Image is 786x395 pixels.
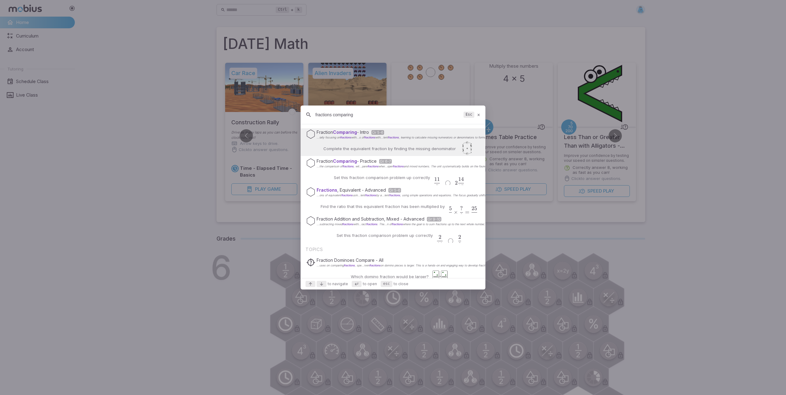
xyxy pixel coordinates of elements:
span: fractions [342,165,354,168]
span: Gr 6-7 [379,159,392,164]
span: Gr 5-6 [388,188,401,193]
span: Fraction [317,130,357,135]
span: with...lent [375,136,399,139]
text: = [466,146,468,150]
span: wher...oper [379,165,404,168]
span: fractions [365,194,376,197]
span: 3 [458,241,461,248]
span: 2 [458,234,461,240]
p: - Practice [317,158,763,164]
span: 15 [458,183,464,190]
div: Suggestions [301,125,485,278]
span: ◯ [448,237,453,244]
span: Gr 5-6 [371,130,384,135]
span: fractions [366,222,377,226]
span: ​ [461,235,462,242]
span: fractions [393,165,404,168]
span: fractions [392,222,403,226]
span: 25 [472,205,477,212]
kbd: esc [381,281,392,287]
span: fractions [389,194,400,197]
span: by a...lent [376,194,400,197]
kbd: Esc [464,112,474,118]
span: ? [460,213,463,219]
span: fractions [341,194,352,197]
p: Which domino fraction would be larger? [351,273,429,280]
span: to navigate [328,281,348,287]
span: 11 [434,176,440,182]
p: Set this fraction comparison problem up correctly [334,174,430,181]
span: to close [394,281,408,287]
span: 30 [472,213,477,219]
span: ...the comparison of [317,165,354,168]
span: ...subtracting mixed [317,222,353,226]
span: 14 [458,176,464,182]
span: ...uses on comparing [317,264,355,267]
span: 2 [439,234,441,240]
span: = [465,209,469,215]
span: fractions [364,136,375,139]
p: Set this fraction comparison problem up correctly [337,232,433,238]
p: and mixed numbers. The unit systematically builds on the foundational understanding of fractional... [317,165,763,168]
span: ◯ [445,180,451,186]
span: , wit...pare [354,165,379,168]
span: Comparing [333,130,357,135]
p: Complete the equivalent fraction by finding the missing denominator [323,146,456,152]
span: 5 [436,183,439,190]
span: with...s of [351,136,375,139]
span: , spe...iven [355,264,380,267]
span: Comparing [333,158,357,164]
span: fractions [344,264,355,267]
span: Gr 9-10 [427,217,441,221]
span: 6 [449,213,452,219]
span: ...ially focusing on [317,136,351,139]
span: × [454,209,458,215]
span: 2 [455,180,458,186]
text: or [439,275,441,277]
span: ...ons of equivalent [317,194,352,197]
span: Fraction [317,158,357,164]
text: x5 [467,153,468,154]
span: fractions [340,136,351,139]
span: fractions [367,165,379,168]
span: fractions [369,264,380,267]
p: Find the ratio that this equivalent fraction has been multiplied by [321,203,445,209]
span: fractions [342,222,353,226]
span: fractions [388,136,399,139]
span: 11 [437,241,443,248]
span: usin...lent [352,194,376,197]
span: ? [460,205,463,212]
span: 5 [449,205,452,212]
div: TOPICS [301,243,485,255]
span: Fractions [317,187,337,193]
span: ​ [477,206,478,214]
span: with...ract [353,222,377,226]
text: x5 [467,142,468,143]
span: to open [363,281,377,287]
span: . The...n of [377,222,403,226]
